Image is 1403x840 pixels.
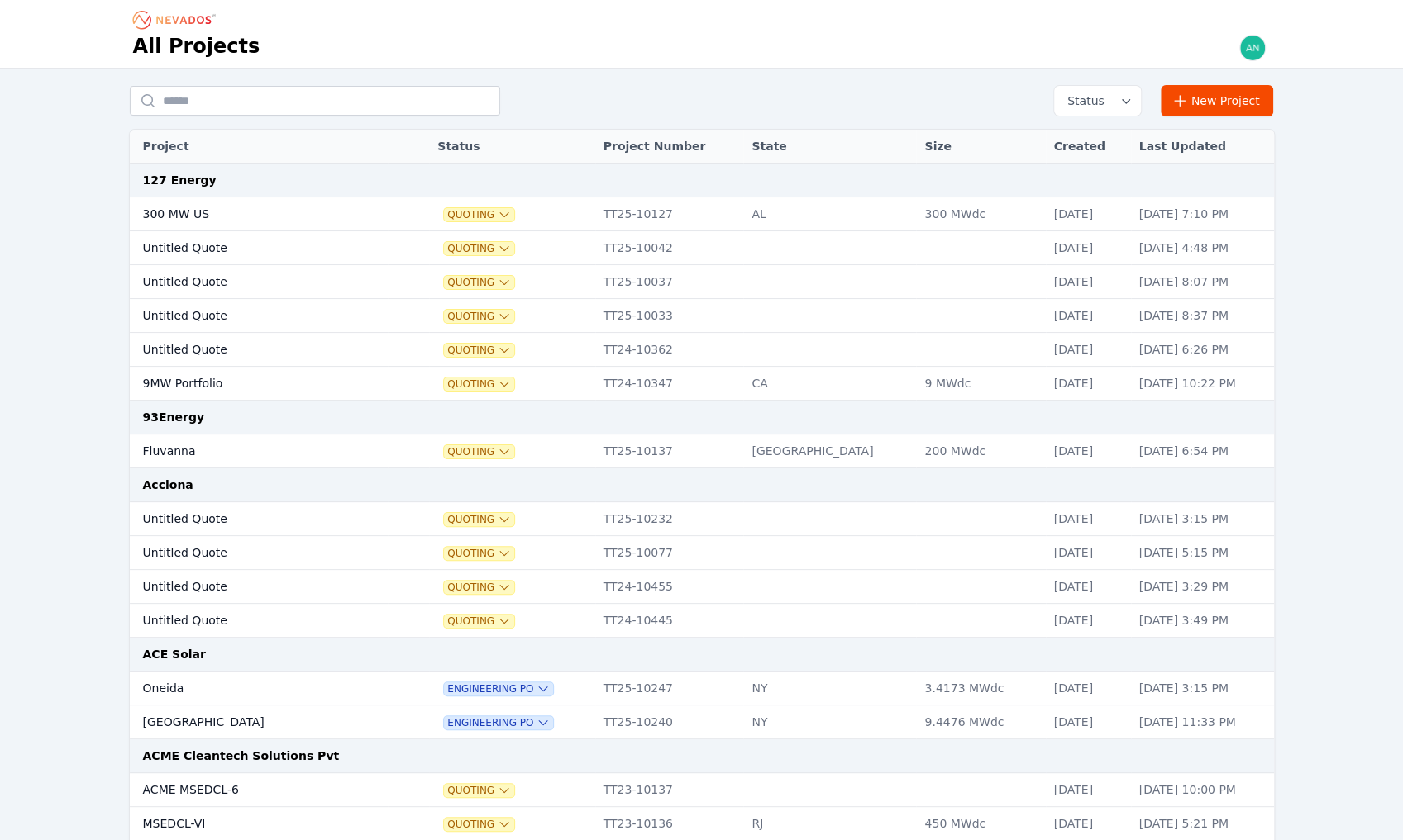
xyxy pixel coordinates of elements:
[1046,502,1131,536] td: [DATE]
[1131,434,1274,468] td: [DATE] 6:54 PM
[444,310,514,323] button: Quoting
[130,468,1274,502] td: Acciona
[1131,265,1274,299] td: [DATE] 8:07 PM
[429,130,594,164] th: Status
[595,705,744,739] td: TT25-10240
[595,231,744,265] td: TT25-10042
[595,197,744,231] td: TT25-10127
[916,197,1045,231] td: 300 MWdc
[595,672,744,705] td: TT25-10247
[595,367,744,401] td: TT24-10347
[1046,604,1131,638] td: [DATE]
[444,445,514,458] button: Quoting
[916,434,1045,468] td: 200 MWdc
[130,604,389,638] td: Untitled Quote
[1046,773,1131,807] td: [DATE]
[595,265,744,299] td: TT25-10037
[595,570,744,604] td: TT24-10455
[444,377,514,391] span: Quoting
[444,581,514,594] span: Quoting
[444,242,514,255] button: Quoting
[1046,130,1131,164] th: Created
[444,276,514,289] button: Quoting
[1046,434,1131,468] td: [DATE]
[444,682,553,695] button: Engineering PO
[130,502,389,536] td: Untitled Quote
[595,502,744,536] td: TT25-10232
[1061,93,1105,109] span: Status
[1131,333,1274,367] td: [DATE] 6:26 PM
[743,197,916,231] td: AL
[1131,773,1274,807] td: [DATE] 10:00 PM
[130,197,389,231] td: 300 MW US
[916,672,1045,705] td: 3.4173 MWdc
[444,547,514,560] span: Quoting
[1131,672,1274,705] td: [DATE] 3:15 PM
[1131,299,1274,333] td: [DATE] 8:37 PM
[444,716,553,729] span: Engineering PO
[130,604,1274,638] tr: Untitled QuoteQuotingTT24-10445[DATE][DATE] 3:49 PM
[743,130,916,164] th: State
[130,367,389,401] td: 9MW Portfolio
[130,367,1274,401] tr: 9MW PortfolioQuotingTT24-10347CA9 MWdc[DATE][DATE] 10:22 PM
[130,705,389,739] td: [GEOGRAPHIC_DATA]
[916,705,1045,739] td: 9.4476 MWdc
[130,773,1274,807] tr: ACME MSEDCL-6QuotingTT23-10137[DATE][DATE] 10:00 PM
[743,434,916,468] td: [GEOGRAPHIC_DATA]
[916,367,1045,401] td: 9 MWdc
[130,434,389,468] td: Fluvanna
[130,672,389,705] td: Oneida
[130,164,1274,197] td: 127 Energy
[130,333,1274,367] tr: Untitled QuoteQuotingTT24-10362[DATE][DATE] 6:26 PM
[595,130,744,164] th: Project Number
[444,344,514,357] button: Quoting
[130,570,1274,604] tr: Untitled QuoteQuotingTT24-10455[DATE][DATE] 3:29 PM
[130,265,389,299] td: Untitled Quote
[743,367,916,401] td: CA
[1131,502,1274,536] td: [DATE] 3:15 PM
[130,536,389,570] td: Untitled Quote
[1131,570,1274,604] td: [DATE] 3:29 PM
[444,513,514,526] span: Quoting
[1046,265,1131,299] td: [DATE]
[1131,604,1274,638] td: [DATE] 3:49 PM
[595,434,744,468] td: TT25-10137
[130,773,389,807] td: ACME MSEDCL-6
[1131,130,1274,164] th: Last Updated
[130,434,1274,468] tr: FluvannaQuotingTT25-10137[GEOGRAPHIC_DATA]200 MWdc[DATE][DATE] 6:54 PM
[1046,299,1131,333] td: [DATE]
[916,130,1045,164] th: Size
[1046,705,1131,739] td: [DATE]
[130,299,1274,333] tr: Untitled QuoteQuotingTT25-10033[DATE][DATE] 8:37 PM
[1046,570,1131,604] td: [DATE]
[133,7,221,33] nav: Breadcrumb
[1046,231,1131,265] td: [DATE]
[1046,536,1131,570] td: [DATE]
[130,333,389,367] td: Untitled Quote
[130,265,1274,299] tr: Untitled QuoteQuotingTT25-10037[DATE][DATE] 8:07 PM
[444,784,514,797] button: Quoting
[444,208,514,221] button: Quoting
[1131,197,1274,231] td: [DATE] 7:10 PM
[1046,333,1131,367] td: [DATE]
[133,33,260,59] h1: All Projects
[595,299,744,333] td: TT25-10033
[1046,367,1131,401] td: [DATE]
[130,705,1274,739] tr: [GEOGRAPHIC_DATA]Engineering POTT25-10240NY9.4476 MWdc[DATE][DATE] 11:33 PM
[595,604,744,638] td: TT24-10445
[130,231,389,265] td: Untitled Quote
[130,536,1274,570] tr: Untitled QuoteQuotingTT25-10077[DATE][DATE] 5:15 PM
[595,333,744,367] td: TT24-10362
[743,705,916,739] td: NY
[1046,672,1131,705] td: [DATE]
[595,773,744,807] td: TT23-10137
[444,818,514,831] button: Quoting
[444,615,514,628] button: Quoting
[130,197,1274,231] tr: 300 MW USQuotingTT25-10127AL300 MWdc[DATE][DATE] 7:10 PM
[1131,231,1274,265] td: [DATE] 4:48 PM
